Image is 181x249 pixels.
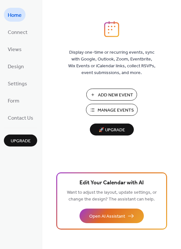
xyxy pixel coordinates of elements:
[4,25,31,39] a: Connect
[4,59,28,73] a: Design
[8,96,19,106] span: Form
[8,10,22,20] span: Home
[11,138,31,145] span: Upgrade
[86,104,138,116] button: Manage Events
[68,49,155,76] span: Display one-time or recurring events, sync with Google, Outlook, Zoom, Eventbrite, Wix Events or ...
[89,213,125,220] span: Open AI Assistant
[4,93,23,107] a: Form
[67,188,157,204] span: Want to adjust the layout, update settings, or change the design? The assistant can help.
[104,21,119,37] img: logo_icon.svg
[4,76,31,90] a: Settings
[98,107,134,114] span: Manage Events
[8,62,24,72] span: Design
[4,42,26,56] a: Views
[86,89,137,101] button: Add New Event
[90,124,134,135] button: 🚀 Upgrade
[98,92,133,99] span: Add New Event
[94,126,130,135] span: 🚀 Upgrade
[80,179,144,188] span: Edit Your Calendar with AI
[4,111,37,124] a: Contact Us
[4,135,37,146] button: Upgrade
[4,8,26,22] a: Home
[8,79,27,89] span: Settings
[80,209,144,223] button: Open AI Assistant
[8,27,27,38] span: Connect
[8,113,33,123] span: Contact Us
[8,45,22,55] span: Views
